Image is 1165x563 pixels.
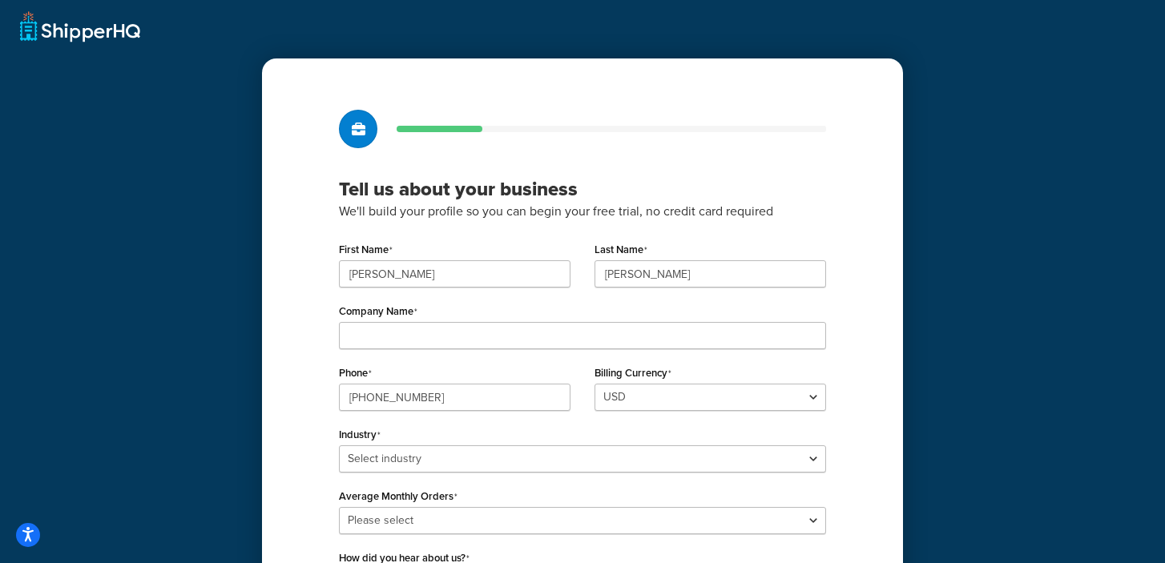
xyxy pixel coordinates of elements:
[339,177,826,201] h3: Tell us about your business
[339,201,826,222] p: We'll build your profile so you can begin your free trial, no credit card required
[339,243,393,256] label: First Name
[595,243,647,256] label: Last Name
[339,490,458,503] label: Average Monthly Orders
[595,367,671,380] label: Billing Currency
[339,367,372,380] label: Phone
[339,305,417,318] label: Company Name
[339,428,381,441] label: Industry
